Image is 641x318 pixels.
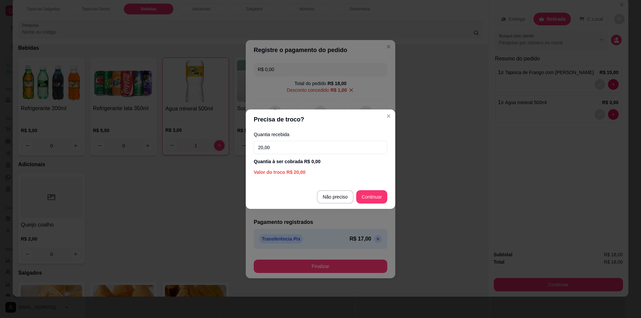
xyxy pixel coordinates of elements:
[383,111,394,121] button: Close
[254,158,387,165] div: Quantia à ser cobrada R$ 0,00
[356,190,387,204] button: Continuar
[254,169,387,176] div: Valor do troco R$ 20,00
[254,132,387,137] label: Quantia recebida
[246,109,395,129] header: Precisa de troco?
[317,190,354,204] button: Não preciso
